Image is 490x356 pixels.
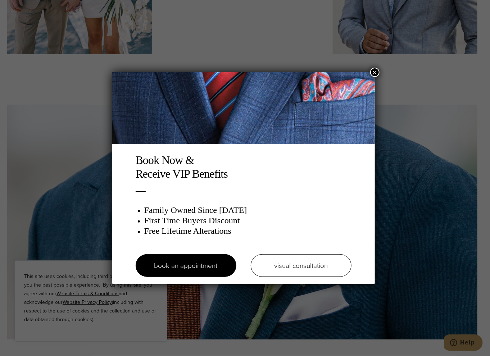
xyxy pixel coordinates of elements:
a: book an appointment [136,254,236,277]
h2: Book Now & Receive VIP Benefits [136,153,351,181]
h3: Free Lifetime Alterations [144,226,351,236]
h3: Family Owned Since [DATE] [144,205,351,215]
span: Help [16,5,31,12]
h3: First Time Buyers Discount [144,215,351,226]
a: visual consultation [251,254,351,277]
button: Close [370,68,380,77]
